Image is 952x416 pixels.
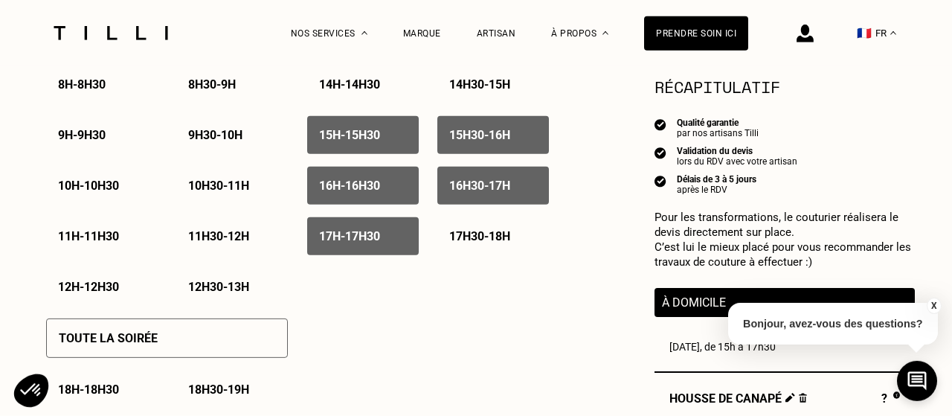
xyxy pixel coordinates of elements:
span: 🇫🇷 [857,26,872,40]
p: 14h - 14h30 [319,77,380,92]
p: 16h30 - 17h [449,179,510,193]
p: 12h30 - 13h [188,280,249,294]
div: Délais de 3 à 5 jours [677,174,756,185]
img: icon list info [654,146,666,159]
p: 14h30 - 15h [449,77,510,92]
p: 10h30 - 11h [188,179,249,193]
p: 18h30 - 19h [188,383,249,397]
img: icon list info [654,118,666,131]
p: 18h - 18h30 [58,383,119,397]
span: Housse de canapé [669,391,807,408]
p: 15h30 - 16h [449,128,510,142]
p: 11h30 - 12h [188,229,249,243]
p: 8h - 8h30 [58,77,106,92]
p: 10h - 10h30 [58,179,119,193]
img: icône connexion [797,25,814,42]
p: 17h30 - 18h [449,229,510,243]
a: Artisan [477,28,516,39]
div: après le RDV [677,185,756,195]
p: Pour les transformations, le couturier réalisera le devis directement sur place. C’est lui le mie... [654,210,915,269]
div: ? [881,391,900,408]
p: 16h - 16h30 [319,179,380,193]
div: par nos artisans Tilli [677,128,759,138]
div: Qualité garantie [677,118,759,128]
p: 12h - 12h30 [58,280,119,294]
p: 9h30 - 10h [188,128,242,142]
p: 17h - 17h30 [319,229,380,243]
div: Validation du devis [677,146,797,156]
p: Bonjour, avez-vous des questions? [728,303,938,345]
img: Éditer [785,393,795,403]
p: À domicile [662,295,907,310]
button: X [926,298,941,314]
img: Menu déroulant à propos [602,31,608,35]
img: Menu déroulant [361,31,367,35]
img: Supprimer [799,393,807,403]
p: 9h - 9h30 [58,128,106,142]
section: Récapitulatif [654,74,915,99]
img: Pourquoi le prix est indéfini ? [893,391,900,399]
div: [DATE], de 15h à 17h30 [669,341,900,353]
img: Logo du service de couturière Tilli [48,26,173,40]
p: 15h - 15h30 [319,128,380,142]
a: Prendre soin ici [644,16,748,51]
img: menu déroulant [890,31,896,35]
img: icon list info [654,174,666,188]
p: 8h30 - 9h [188,77,236,92]
a: Marque [403,28,441,39]
p: 11h - 11h30 [58,229,119,243]
div: lors du RDV avec votre artisan [677,156,797,167]
p: Toute la soirée [59,331,158,345]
